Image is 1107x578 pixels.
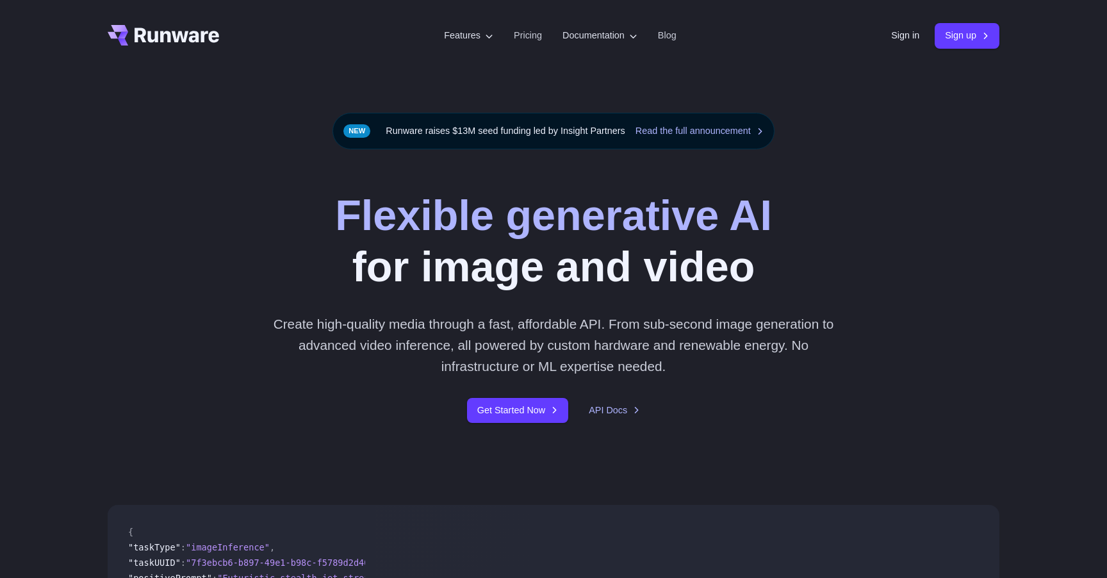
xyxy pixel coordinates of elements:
a: Read the full announcement [635,124,764,138]
span: , [270,542,275,552]
p: Create high-quality media through a fast, affordable API. From sub-second image generation to adv... [268,313,839,377]
a: Pricing [514,28,542,43]
a: Go to / [108,25,219,45]
span: : [181,557,186,568]
span: "imageInference" [186,542,270,552]
label: Documentation [562,28,637,43]
span: "taskType" [128,542,181,552]
a: Sign in [891,28,919,43]
h1: for image and video [335,190,772,293]
span: "taskUUID" [128,557,181,568]
span: "7f3ebcb6-b897-49e1-b98c-f5789d2d40d7" [186,557,385,568]
a: API Docs [589,403,640,418]
a: Sign up [935,23,999,48]
a: Blog [658,28,676,43]
strong: Flexible generative AI [335,192,772,239]
label: Features [444,28,493,43]
span: { [128,527,133,537]
div: Runware raises $13M seed funding led by Insight Partners [332,113,775,149]
span: : [181,542,186,552]
a: Get Started Now [467,398,568,423]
